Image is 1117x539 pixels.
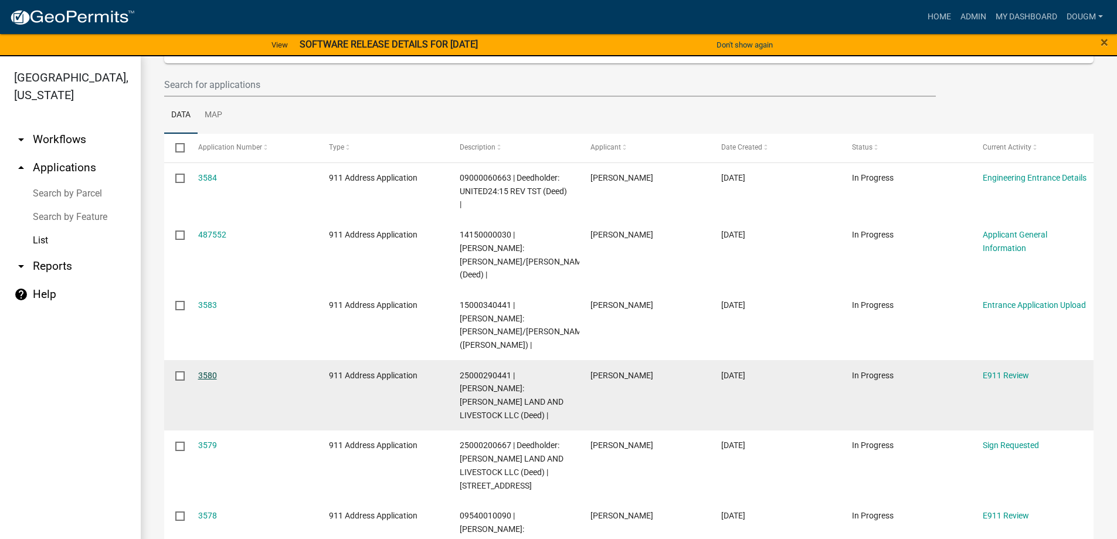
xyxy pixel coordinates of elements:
[852,300,894,310] span: In Progress
[329,440,417,450] span: 911 Address Application
[460,371,563,420] span: 25000290441 | Deedholder: CRUSE LAND AND LIVESTOCK LLC (Deed) |
[972,134,1102,162] datatable-header-cell: Current Activity
[721,300,745,310] span: 09/30/2025
[590,440,653,450] span: Becky Schultz
[983,300,1086,310] a: Entrance Application Upload
[198,230,226,239] a: 487552
[721,371,745,380] span: 09/23/2025
[1062,6,1108,28] a: Dougm
[1101,35,1108,49] button: Close
[329,173,417,182] span: 911 Address Application
[198,143,262,151] span: Application Number
[317,134,448,162] datatable-header-cell: Type
[721,230,745,239] span: 10/03/2025
[852,230,894,239] span: In Progress
[590,173,653,182] span: Becky Schultz
[164,73,936,97] input: Search for applications
[590,143,621,151] span: Applicant
[460,440,563,490] span: 25000200667 | Deedholder: CRUSE LAND AND LIVESTOCK LLC (Deed) | 10989 200th Avenue
[329,230,417,239] span: 911 Address Application
[14,259,28,273] i: arrow_drop_down
[198,440,217,450] a: 3579
[983,143,1031,151] span: Current Activity
[983,230,1047,253] a: Applicant General Information
[198,371,217,380] a: 3580
[460,300,589,350] span: 15000340441 | Deedholder: KOEHN, STACY L/KING, KYLE J (Deed) |
[329,371,417,380] span: 911 Address Application
[721,440,745,450] span: 09/23/2025
[460,173,567,209] span: 09000060663 | Deedholder: UNITED24:15 REV TST (Deed) |
[198,511,217,520] a: 3578
[923,6,956,28] a: Home
[590,300,653,310] span: Becky Schultz
[991,6,1062,28] a: My Dashboard
[983,173,1087,182] a: Engineering Entrance Details
[852,143,872,151] span: Status
[14,161,28,175] i: arrow_drop_up
[852,371,894,380] span: In Progress
[956,6,991,28] a: Admin
[449,134,579,162] datatable-header-cell: Description
[300,39,478,50] strong: SOFTWARE RELEASE DETAILS FOR [DATE]
[198,173,217,182] a: 3584
[198,300,217,310] a: 3583
[983,511,1029,520] a: E911 Review
[186,134,317,162] datatable-header-cell: Application Number
[198,97,229,134] a: Map
[983,440,1039,450] a: Sign Requested
[460,230,589,279] span: 14150000030 | Deedholder: BIERSTEDT, ANDREA/HAMILTON, TEYLOR (Deed) |
[267,35,293,55] a: View
[590,511,653,520] span: Becky Schultz
[852,173,894,182] span: In Progress
[841,134,972,162] datatable-header-cell: Status
[14,133,28,147] i: arrow_drop_down
[1101,34,1108,50] span: ×
[329,300,417,310] span: 911 Address Application
[329,143,344,151] span: Type
[721,143,762,151] span: Date Created
[579,134,710,162] datatable-header-cell: Applicant
[329,511,417,520] span: 911 Address Application
[710,134,841,162] datatable-header-cell: Date Created
[164,134,186,162] datatable-header-cell: Select
[460,143,495,151] span: Description
[721,173,745,182] span: 10/03/2025
[721,511,745,520] span: 09/23/2025
[852,511,894,520] span: In Progress
[590,371,653,380] span: Becky Schultz
[712,35,778,55] button: Don't show again
[852,440,894,450] span: In Progress
[164,97,198,134] a: Data
[983,371,1029,380] a: E911 Review
[590,230,653,239] span: Becky Schultz
[14,287,28,301] i: help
